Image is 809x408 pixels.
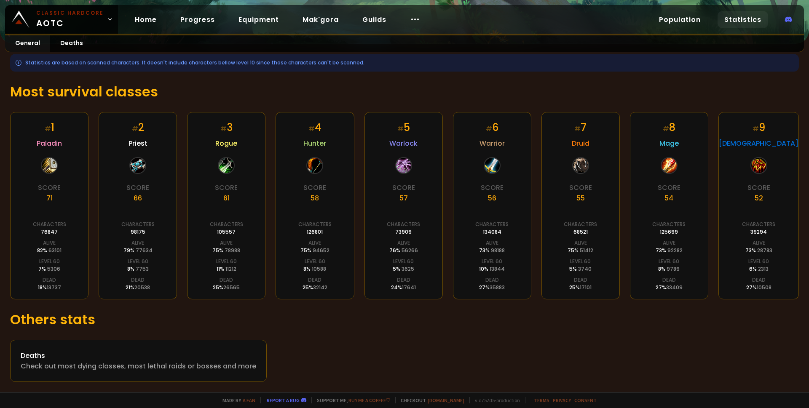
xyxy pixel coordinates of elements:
div: Level 60 [216,258,237,265]
div: Level 60 [659,258,679,265]
div: 18 % [38,284,61,291]
div: 56 [488,193,496,203]
div: 8 [663,120,675,135]
span: Warrior [480,138,505,149]
h1: Most survival classes [10,82,799,102]
div: Characters [564,221,597,228]
div: 55 [576,193,585,203]
div: 27 % [479,284,505,291]
a: Guilds [356,11,393,28]
span: 35883 [490,284,505,291]
div: 61 [223,193,230,203]
a: Terms [534,397,549,403]
span: 51412 [580,247,593,254]
span: 10508 [757,284,771,291]
span: Mage [659,138,679,149]
a: [DOMAIN_NAME] [428,397,464,403]
span: 17101 [580,284,592,291]
small: # [753,124,759,133]
div: 98175 [131,228,145,236]
div: 3 [220,120,233,135]
span: 3740 [578,265,592,272]
span: 20538 [134,284,150,291]
div: Characters [387,221,420,228]
span: Paladin [37,138,62,149]
span: 92282 [667,247,683,254]
div: Dead [43,276,56,284]
a: Classic HardcoreAOTC [5,5,118,34]
span: Warlock [389,138,418,149]
a: General [5,35,50,52]
div: Alive [663,239,675,247]
small: # [663,124,669,133]
div: Dead [485,276,499,284]
div: 73 % [479,247,505,254]
div: 82 % [37,247,62,254]
div: Characters [121,221,155,228]
div: 75 % [300,247,329,254]
div: Level 60 [570,258,591,265]
div: 134084 [483,228,501,236]
span: 11212 [225,265,236,272]
span: 13737 [47,284,61,291]
span: 10588 [312,265,326,272]
div: 75 % [568,247,593,254]
div: 126801 [307,228,323,236]
div: Characters [475,221,509,228]
a: Privacy [553,397,571,403]
h1: Others stats [10,309,799,330]
div: Level 60 [748,258,769,265]
div: Dead [752,276,766,284]
small: # [397,124,404,133]
div: 8 % [127,265,149,273]
div: Alive [753,239,765,247]
a: Deaths [50,35,93,52]
div: 11 % [217,265,236,273]
span: 32142 [313,284,327,291]
div: 76 % [389,247,418,254]
div: Characters [33,221,66,228]
div: Dead [574,276,587,284]
small: # [574,124,581,133]
span: 33409 [666,284,683,291]
div: Level 60 [393,258,414,265]
div: 6 [486,120,498,135]
div: Dead [131,276,145,284]
span: Rogue [215,138,237,149]
div: 79 % [123,247,153,254]
div: Characters [210,221,243,228]
span: Hunter [303,138,326,149]
div: 9 [753,120,765,135]
div: 6 % [749,265,769,273]
a: Statistics [718,11,768,28]
div: 125699 [660,228,678,236]
a: Consent [574,397,597,403]
div: Score [658,182,680,193]
div: Level 60 [128,258,148,265]
span: 63101 [48,247,62,254]
span: 78988 [225,247,240,254]
div: 73909 [395,228,412,236]
div: 39294 [750,228,767,236]
span: 56266 [402,247,418,254]
div: Level 60 [39,258,60,265]
span: [DEMOGRAPHIC_DATA] [719,138,798,149]
a: a fan [243,397,255,403]
div: 25 % [303,284,327,291]
div: 105557 [217,228,236,236]
span: v. d752d5 - production [469,397,520,403]
div: 2 [132,120,144,135]
div: Check out most dying classes, most lethal raids or bosses and more [21,361,256,371]
div: 76847 [41,228,58,236]
a: Home [128,11,163,28]
div: Characters [742,221,775,228]
div: 58 [311,193,319,203]
div: 75 % [212,247,240,254]
div: 7 [574,120,587,135]
span: Checkout [395,397,464,403]
div: 7 % [38,265,60,273]
span: 28783 [757,247,772,254]
div: 24 % [391,284,416,291]
span: 98188 [491,247,505,254]
div: Alive [131,239,144,247]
